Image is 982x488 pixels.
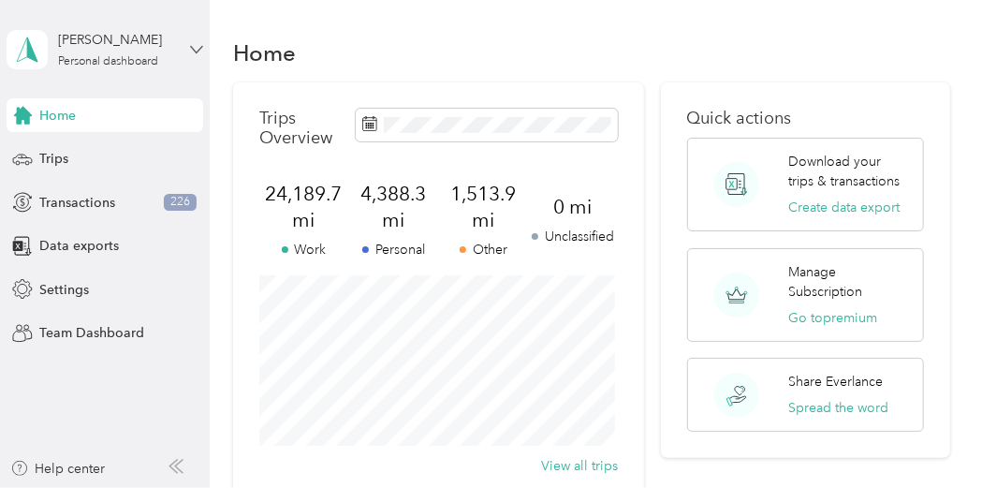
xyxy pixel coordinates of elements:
span: 226 [164,194,197,211]
span: 1,513.9 mi [438,181,528,233]
button: Spread the word [788,398,888,418]
span: Home [39,106,76,126]
p: Trips Overview [259,109,346,148]
p: Manage Subscription [788,262,909,302]
p: Personal [348,240,438,259]
p: Download your trips & transactions [788,152,909,191]
span: Transactions [39,193,115,213]
p: Other [438,240,528,259]
span: 4,388.3 mi [348,181,438,233]
p: Work [259,240,349,259]
h1: Home [233,43,296,63]
iframe: Everlance-gr Chat Button Frame [877,383,982,488]
span: 0 mi [528,194,618,220]
span: Trips [39,149,68,169]
div: [PERSON_NAME] [58,30,175,50]
button: Create data export [788,198,900,217]
span: 24,189.7 mi [259,181,349,233]
p: Quick actions [687,109,924,128]
p: Unclassified [528,227,618,246]
div: Personal dashboard [58,56,158,67]
button: View all trips [541,456,618,476]
button: Go topremium [788,308,877,328]
p: Share Everlance [788,372,883,392]
button: Help center [10,459,106,479]
span: Settings [39,280,89,300]
span: Team Dashboard [39,323,144,343]
span: Data exports [39,236,119,256]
